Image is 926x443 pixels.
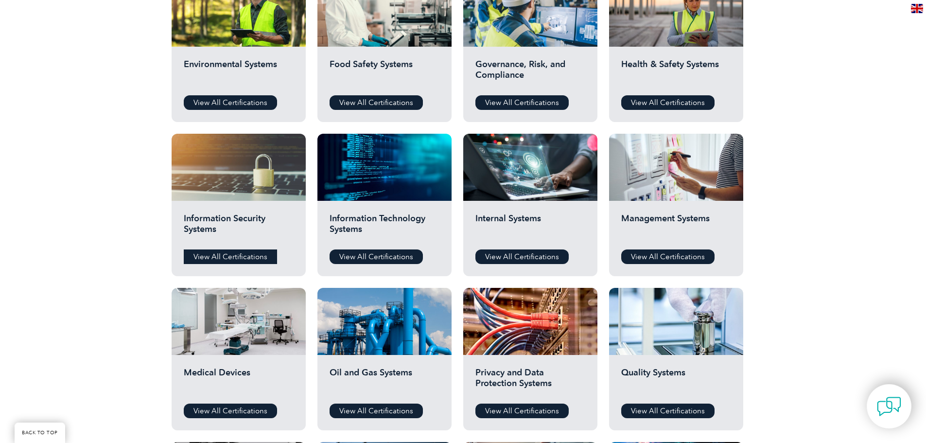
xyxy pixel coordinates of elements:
h2: Oil and Gas Systems [330,367,439,396]
h2: Governance, Risk, and Compliance [475,59,585,88]
a: View All Certifications [475,95,569,110]
a: BACK TO TOP [15,423,65,443]
h2: Environmental Systems [184,59,294,88]
a: View All Certifications [330,95,423,110]
img: en [911,4,923,13]
h2: Health & Safety Systems [621,59,731,88]
h2: Management Systems [621,213,731,242]
h2: Information Security Systems [184,213,294,242]
a: View All Certifications [184,95,277,110]
a: View All Certifications [621,249,715,264]
a: View All Certifications [330,249,423,264]
a: View All Certifications [621,404,715,418]
h2: Food Safety Systems [330,59,439,88]
a: View All Certifications [475,404,569,418]
a: View All Certifications [184,249,277,264]
a: View All Certifications [621,95,715,110]
img: contact-chat.png [877,394,901,419]
h2: Medical Devices [184,367,294,396]
a: View All Certifications [330,404,423,418]
a: View All Certifications [184,404,277,418]
a: View All Certifications [475,249,569,264]
h2: Privacy and Data Protection Systems [475,367,585,396]
h2: Quality Systems [621,367,731,396]
h2: Information Technology Systems [330,213,439,242]
h2: Internal Systems [475,213,585,242]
